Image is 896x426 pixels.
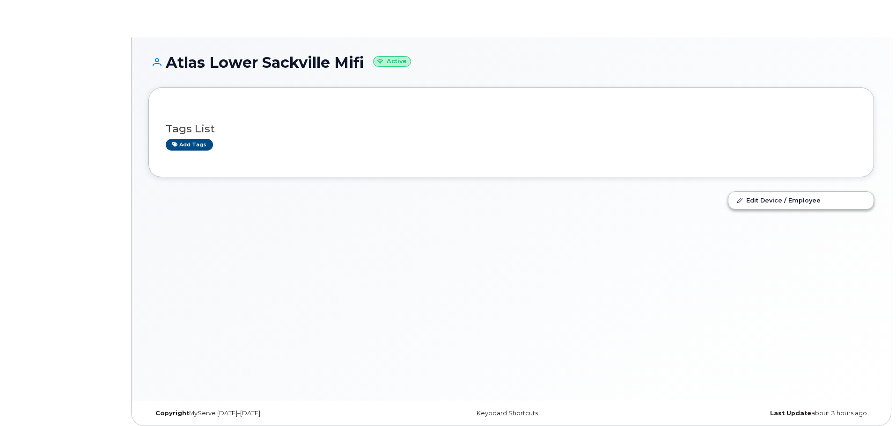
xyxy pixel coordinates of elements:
[148,410,390,417] div: MyServe [DATE]–[DATE]
[770,410,811,417] strong: Last Update
[155,410,189,417] strong: Copyright
[728,192,874,209] a: Edit Device / Employee
[477,410,538,417] a: Keyboard Shortcuts
[166,123,857,135] h3: Tags List
[632,410,874,417] div: about 3 hours ago
[166,139,213,151] a: Add tags
[148,54,874,71] h1: Atlas Lower Sackville Mifi
[373,56,411,67] small: Active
